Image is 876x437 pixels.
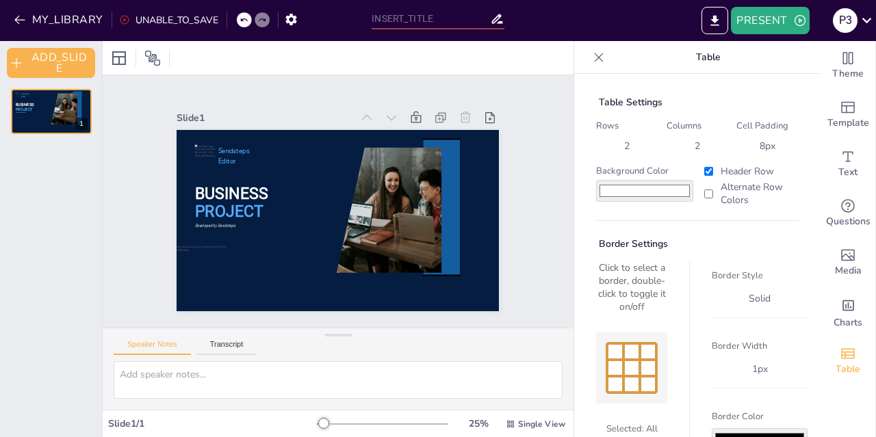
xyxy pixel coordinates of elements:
[195,223,235,228] span: Developed by Sendsteps
[833,8,858,33] div: P 3
[834,315,862,330] span: Charts
[372,9,489,29] input: INSERT_TITLE
[607,342,656,345] div: Top Border (Double-click to toggle)
[619,140,635,153] div: 2
[518,419,565,429] span: Single View
[196,340,257,355] button: Transcript
[596,237,799,250] div: Border Settings
[108,417,317,430] div: Slide 1 / 1
[821,189,875,238] div: Get real-time input from your audience
[596,261,667,313] div: Click to select a border, double-click to toggle it on/off
[821,238,875,287] div: Add images, graphics, shapes or video
[10,9,109,31] button: MY_LIBRARY
[11,89,92,134] div: blob:https://app.sendsteps.com/3754ba34-62ab-4163-85d2-b9bdbad15a80blob:https://app.sendsteps.com...
[596,120,658,132] label: Rows
[667,120,729,132] label: Columns
[712,269,808,282] label: Border Style
[701,7,728,34] button: EXPORT_TO_POWERPOINT
[21,96,26,98] span: Editor
[744,360,776,378] div: 1 px
[462,417,495,430] div: 25 %
[736,120,799,132] label: Cell Padding
[144,50,161,66] span: Position
[7,48,95,78] button: ADD_SLIDE
[740,289,779,308] div: solid
[827,116,869,131] span: Template
[218,157,236,165] span: Editor
[701,181,799,207] label: Alternate Row Colors
[838,165,858,180] span: Text
[195,202,263,220] span: PROJECT
[607,375,656,378] div: Inner Horizontal Borders (Double-click to toggle)
[821,287,875,336] div: Add charts and graphs
[704,189,713,198] input: Alternate Row Colors
[704,167,713,176] input: Header Row
[712,340,808,352] label: Border Width
[596,96,799,109] div: Table Settings
[622,343,625,393] div: Inner Vertical Borders (Double-click to toggle)
[16,107,33,111] span: PROJECT
[832,66,864,81] span: Theme
[821,140,875,189] div: Add text boxes
[655,343,658,393] div: Right Border (Double-click to toggle)
[75,118,88,130] div: 1
[119,14,218,27] div: UNABLE_TO_SAVE
[826,214,871,229] span: Questions
[639,343,641,393] div: Inner Vertical Borders (Double-click to toggle)
[108,47,130,69] div: Layout
[833,7,858,34] button: P 3
[195,184,268,202] span: BUSINESS
[731,7,809,34] button: PRESENT
[712,410,808,423] label: Border Color
[16,103,34,107] span: BUSINESS
[114,340,191,355] button: Speaker Notes
[821,336,875,386] div: Add a table
[607,358,656,361] div: Inner Horizontal Borders (Double-click to toggle)
[836,362,860,377] span: Table
[596,165,693,177] label: Background Color
[835,263,862,278] span: Media
[821,41,875,90] div: Change the overall theme
[701,165,799,178] label: Header Row
[21,93,29,95] span: Sendsteps
[606,343,608,393] div: Left Border (Double-click to toggle)
[821,90,875,140] div: Add ready made slides
[689,140,706,153] div: 2
[610,41,807,74] p: Table
[177,111,351,124] div: Slide 1
[16,112,26,114] span: Developed by Sendsteps
[754,140,781,153] div: 8 px
[218,147,250,155] span: Sendsteps
[607,391,656,394] div: Bottom Border (Double-click to toggle)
